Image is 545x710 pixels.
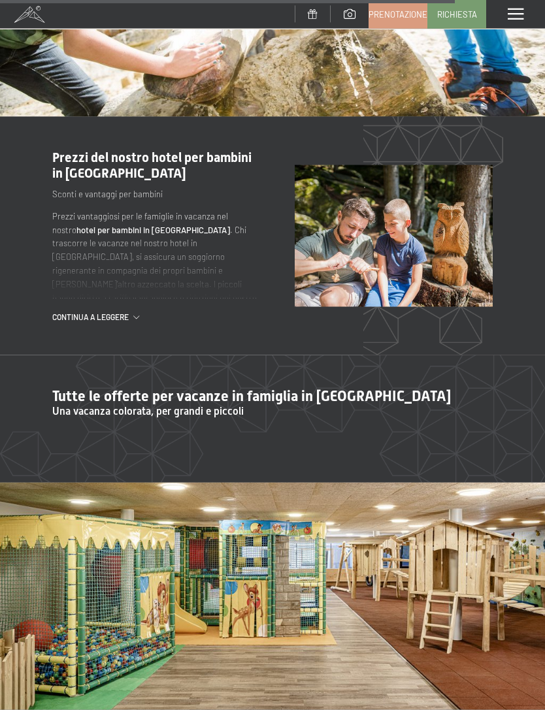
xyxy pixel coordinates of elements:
a: Prenotazione [369,1,427,28]
span: Richiesta [437,8,477,20]
span: Una vacanza colorata, per grandi e piccoli [52,405,244,417]
span: Prenotazione [369,8,427,20]
span: Prezzi del nostro hotel per bambini in [GEOGRAPHIC_DATA] [52,150,252,181]
a: Richiesta [428,1,486,28]
span: continua a leggere [52,312,133,323]
span: Tutte le offerte per vacanze in famiglia in [GEOGRAPHIC_DATA] [52,388,451,404]
p: Sconti e vantaggi per bambini [52,187,262,201]
img: Vacanze in famiglia in Valle Aurina: le nostre camera [295,165,493,307]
